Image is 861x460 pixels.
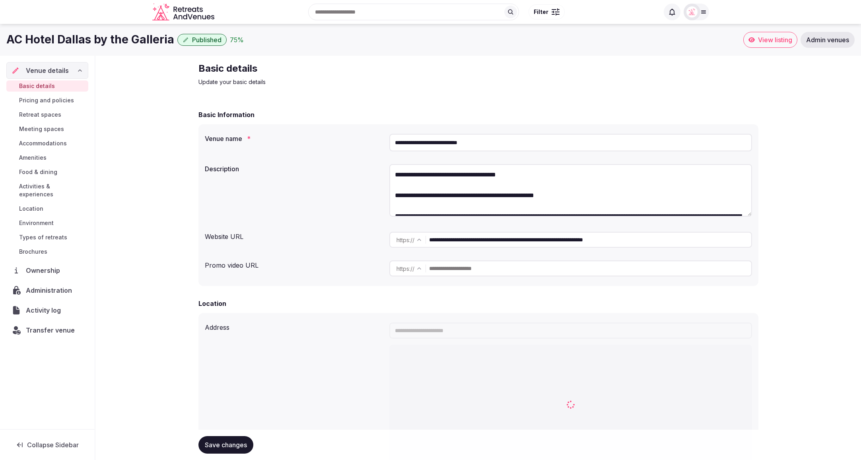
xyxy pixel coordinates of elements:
span: Save changes [205,441,247,449]
a: Accommodations [6,138,88,149]
div: Promo video URL [205,257,383,270]
span: Food & dining [19,168,57,176]
span: Retreat spaces [19,111,61,119]
a: Ownership [6,262,88,279]
span: Brochures [19,248,47,256]
button: Transfer venue [6,322,88,339]
a: Activities & experiences [6,181,88,200]
a: Admin venues [801,32,855,48]
a: Basic details [6,80,88,92]
span: Activity log [26,305,64,315]
span: Collapse Sidebar [27,441,79,449]
a: Location [6,203,88,214]
h1: AC Hotel Dallas by the Galleria [6,32,174,47]
svg: Retreats and Venues company logo [152,3,216,21]
p: Update your basic details [198,78,466,86]
span: Venue details [26,66,69,75]
div: Address [205,319,383,332]
button: Save changes [198,436,253,454]
button: Filter [529,4,565,20]
button: 75% [230,35,244,45]
a: Types of retreats [6,232,88,243]
span: Basic details [19,82,55,90]
a: Amenities [6,152,88,163]
a: Meeting spaces [6,123,88,135]
span: Accommodations [19,139,67,147]
a: View listing [743,32,797,48]
a: Visit the homepage [152,3,216,21]
span: Activities & experiences [19,182,85,198]
a: Pricing and policies [6,95,88,106]
span: Amenities [19,154,47,162]
span: Transfer venue [26,325,75,335]
a: Environment [6,217,88,229]
div: Website URL [205,229,383,241]
a: Activity log [6,302,88,319]
h2: Location [198,299,226,308]
button: Collapse Sidebar [6,436,88,454]
button: Published [177,34,227,46]
a: Brochures [6,246,88,257]
span: Administration [26,286,75,295]
a: Retreat spaces [6,109,88,120]
span: Admin venues [806,36,849,44]
span: Meeting spaces [19,125,64,133]
span: Ownership [26,266,63,275]
label: Venue name [205,135,383,142]
h2: Basic Information [198,110,255,119]
span: Pricing and policies [19,96,74,104]
a: Administration [6,282,88,299]
span: Environment [19,219,54,227]
span: Published [192,36,222,44]
span: Location [19,205,43,213]
div: 75 % [230,35,244,45]
a: Food & dining [6,166,88,178]
span: View listing [758,36,792,44]
label: Description [205,166,383,172]
span: Filter [534,8,548,16]
img: miaceralde [686,6,698,18]
span: Types of retreats [19,233,67,241]
h2: Basic details [198,62,466,75]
